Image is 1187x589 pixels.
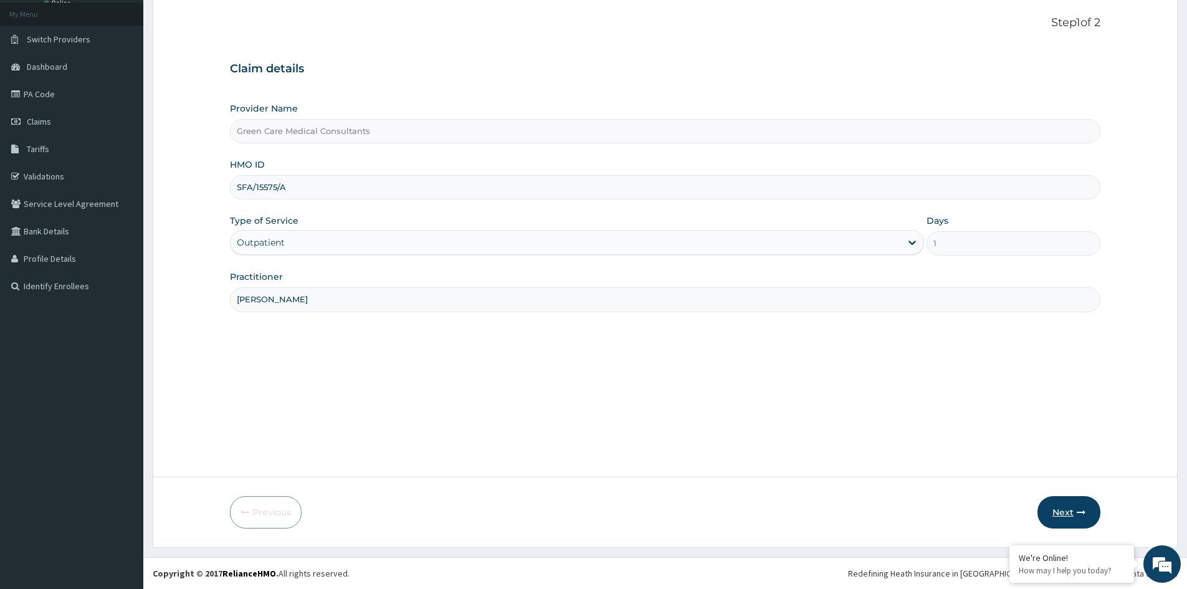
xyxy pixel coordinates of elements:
img: d_794563401_company_1708531726252_794563401 [23,62,50,93]
span: Claims [27,116,51,127]
footer: All rights reserved. [143,557,1187,589]
span: Switch Providers [27,34,90,45]
input: Enter Name [230,287,1100,312]
strong: Copyright © 2017 . [153,568,279,579]
div: We're Online! [1019,552,1125,563]
label: HMO ID [230,158,265,171]
button: Next [1037,496,1100,529]
label: Type of Service [230,214,298,227]
p: How may I help you today? [1019,565,1125,576]
span: Tariffs [27,143,49,155]
div: Chat with us now [65,70,209,86]
span: Dashboard [27,61,67,72]
label: Practitioner [230,271,283,283]
div: Minimize live chat window [204,6,234,36]
input: Enter HMO ID [230,175,1100,199]
div: Outpatient [237,236,285,249]
label: Provider Name [230,102,298,115]
div: Redefining Heath Insurance in [GEOGRAPHIC_DATA] using Telemedicine and Data Science! [848,567,1178,580]
span: We're online! [72,157,172,283]
h3: Claim details [230,62,1100,76]
button: Previous [230,496,302,529]
textarea: Type your message and hit 'Enter' [6,340,237,384]
a: RelianceHMO [222,568,276,579]
p: Step 1 of 2 [230,16,1100,30]
label: Days [927,214,948,227]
